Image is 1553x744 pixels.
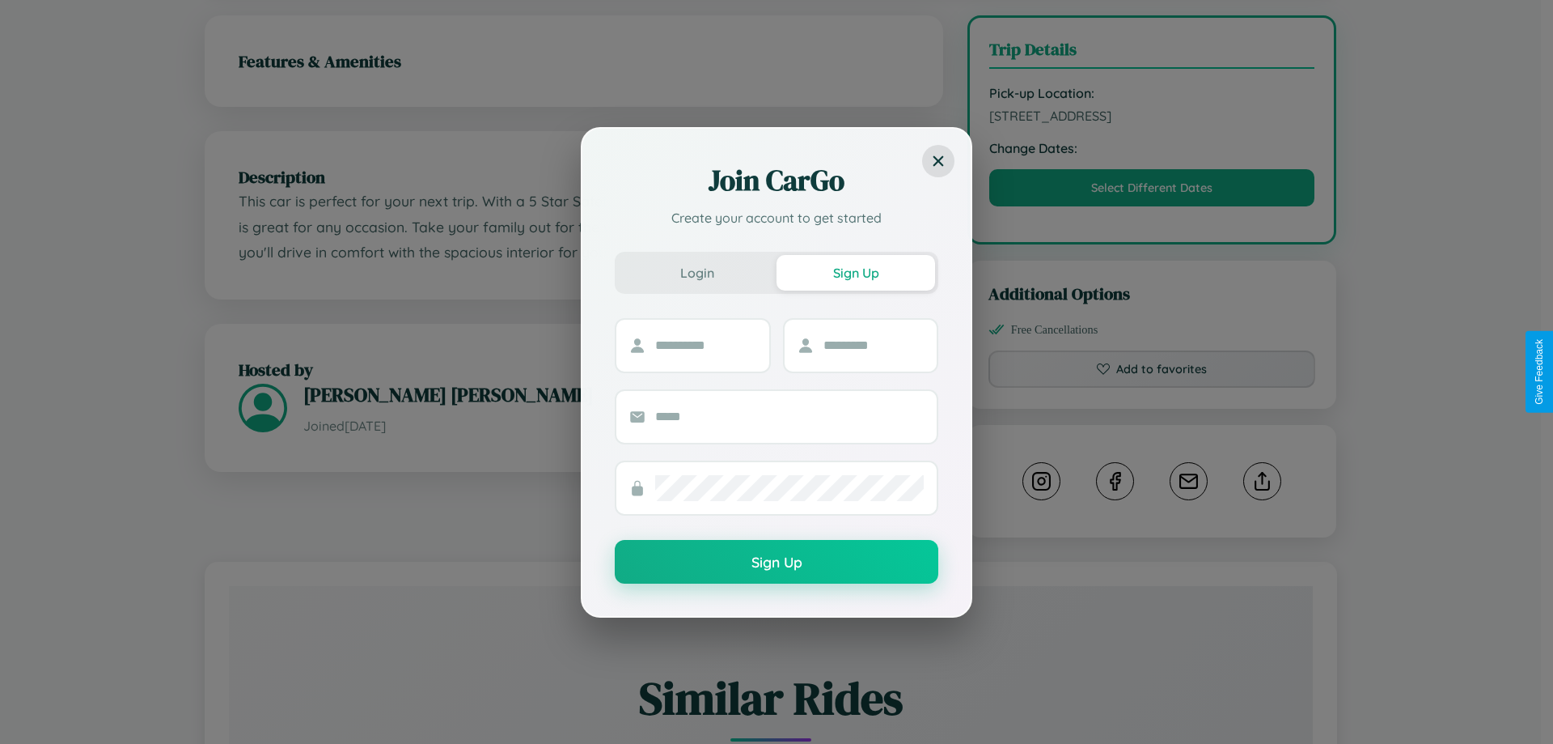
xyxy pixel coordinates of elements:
[615,540,938,584] button: Sign Up
[615,161,938,200] h2: Join CarGo
[615,208,938,227] p: Create your account to get started
[1534,339,1545,405] div: Give Feedback
[618,255,776,291] button: Login
[776,255,935,291] button: Sign Up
